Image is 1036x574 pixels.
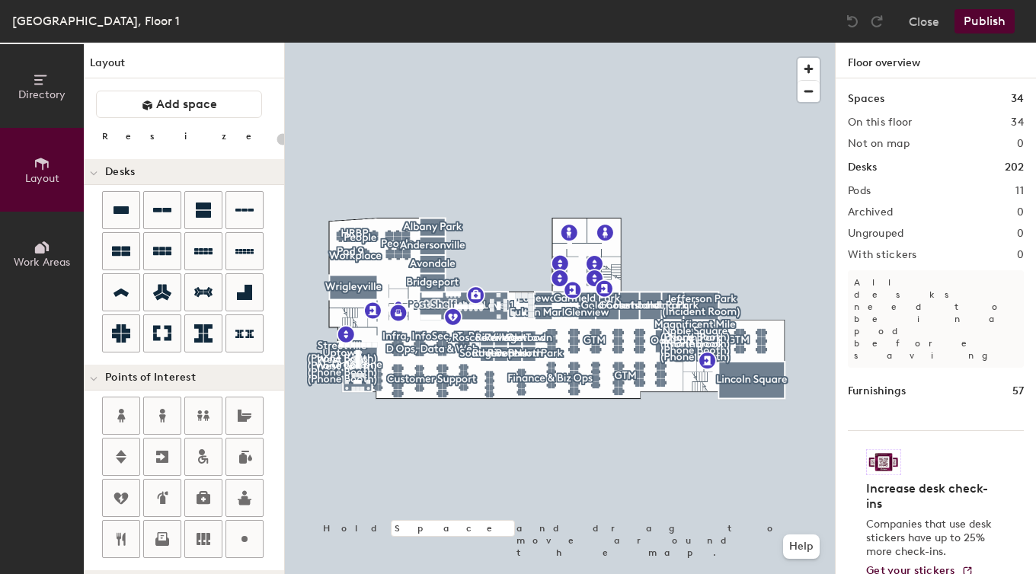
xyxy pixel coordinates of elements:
p: Companies that use desk stickers have up to 25% more check-ins. [866,518,996,559]
div: [GEOGRAPHIC_DATA], Floor 1 [12,11,180,30]
p: All desks need to be in a pod before saving [848,270,1024,368]
h1: 202 [1005,159,1024,176]
h2: 0 [1017,138,1024,150]
button: Add space [96,91,262,118]
button: Help [783,534,820,559]
h2: 34 [1011,116,1024,129]
img: Redo [869,14,884,29]
h1: 57 [1012,383,1024,400]
h2: 0 [1017,206,1024,218]
h2: On this floor [848,116,913,129]
h2: 0 [1017,228,1024,240]
span: Desks [105,166,135,178]
h2: Not on map [848,138,910,150]
h2: Pods [848,185,871,197]
h2: Ungrouped [848,228,904,240]
img: Sticker logo [866,449,901,475]
span: Add space [156,97,217,112]
span: Directory [18,88,66,101]
span: Points of Interest [105,372,196,384]
h4: Increase desk check-ins [866,481,996,512]
h2: Archived [848,206,893,218]
span: Work Areas [14,256,70,269]
button: Publish [954,9,1015,33]
h1: Floor overview [836,43,1036,78]
h2: 11 [1015,185,1024,197]
h2: With stickers [848,249,917,261]
h1: Spaces [848,91,884,107]
h1: Furnishings [848,383,906,400]
img: Undo [845,14,860,29]
h1: Layout [84,55,284,78]
div: Resize [102,130,270,142]
h1: 34 [1011,91,1024,107]
button: Close [909,9,939,33]
h2: 0 [1017,249,1024,261]
span: Layout [25,172,59,185]
h1: Desks [848,159,877,176]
